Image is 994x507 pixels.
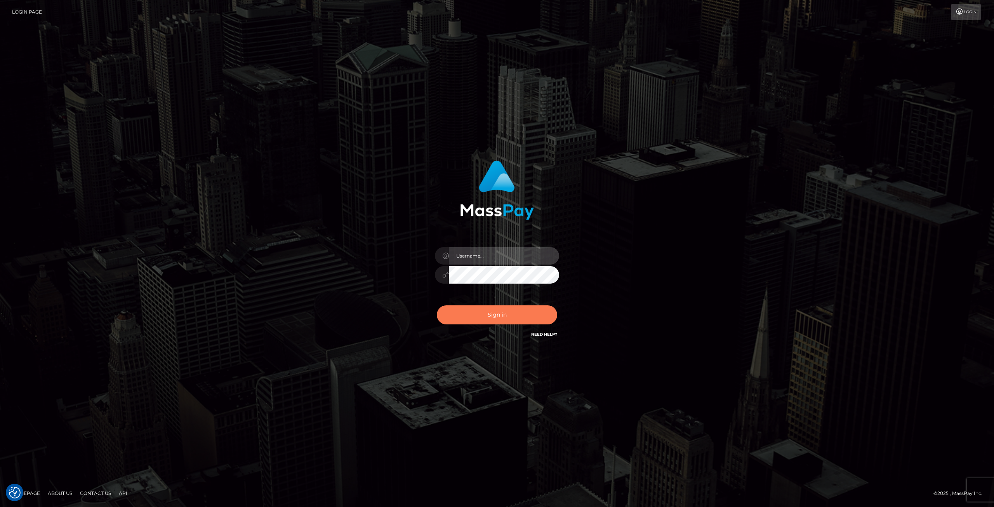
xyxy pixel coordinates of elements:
button: Sign in [437,305,557,324]
a: API [116,487,130,499]
img: Revisit consent button [9,487,21,498]
a: Homepage [9,487,43,499]
a: Login [951,4,981,20]
input: Username... [449,247,559,265]
a: Login Page [12,4,42,20]
button: Consent Preferences [9,487,21,498]
div: © 2025 , MassPay Inc. [933,489,988,498]
a: Contact Us [77,487,114,499]
a: About Us [45,487,75,499]
a: Need Help? [531,332,557,337]
img: MassPay Login [460,160,534,220]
